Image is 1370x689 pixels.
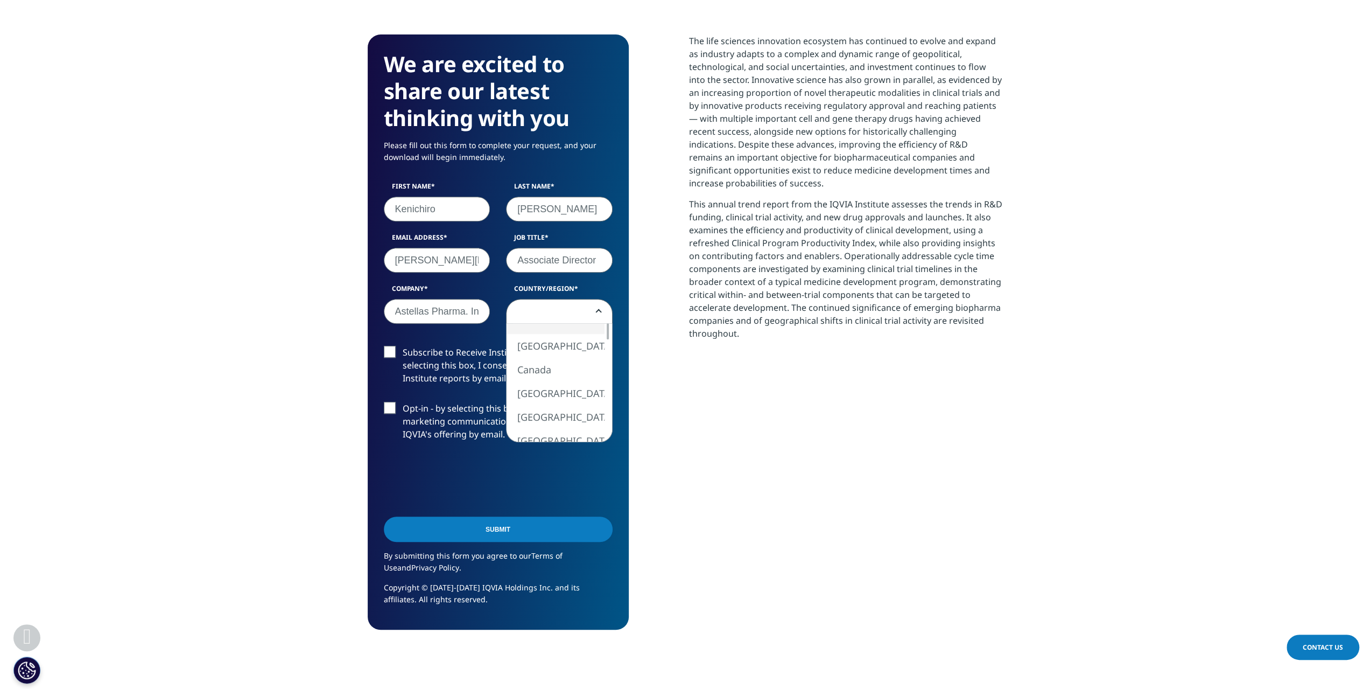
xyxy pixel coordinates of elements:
[13,657,40,684] button: Cookie 設定
[506,182,613,197] label: Last Name
[689,34,1003,198] p: The life sciences innovation ecosystem has continued to evolve and expand as industry adapts to a...
[507,381,605,405] li: [GEOGRAPHIC_DATA]
[384,517,613,542] input: Submit
[689,198,1003,348] p: This annual trend report from the IQVIA Institute assesses the trends in R&D funding, clinical tr...
[384,458,547,500] iframe: reCAPTCHA
[507,358,605,381] li: Canada
[384,550,613,582] p: By submitting this form you agree to our and .
[507,405,605,429] li: [GEOGRAPHIC_DATA]
[506,233,613,248] label: Job Title
[384,51,613,131] h3: We are excited to share our latest thinking with you
[1303,643,1343,652] span: Contact Us
[507,429,605,453] li: [GEOGRAPHIC_DATA]
[411,562,459,573] a: Privacy Policy
[384,346,613,391] label: Subscribe to Receive Institute Reports - by selecting this box, I consent to receiving IQVIA Inst...
[507,334,605,358] li: [GEOGRAPHIC_DATA]
[506,284,613,299] label: Country/Region
[384,182,490,197] label: First Name
[384,140,613,171] p: Please fill out this form to complete your request, and your download will begin immediately.
[384,233,490,248] label: Email Address
[1287,635,1359,660] a: Contact Us
[384,284,490,299] label: Company
[384,582,613,614] p: Copyright © [DATE]-[DATE] IQVIA Holdings Inc. and its affiliates. All rights reserved.
[384,402,613,447] label: Opt-in - by selecting this box, I consent to receiving marketing communications and information a...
